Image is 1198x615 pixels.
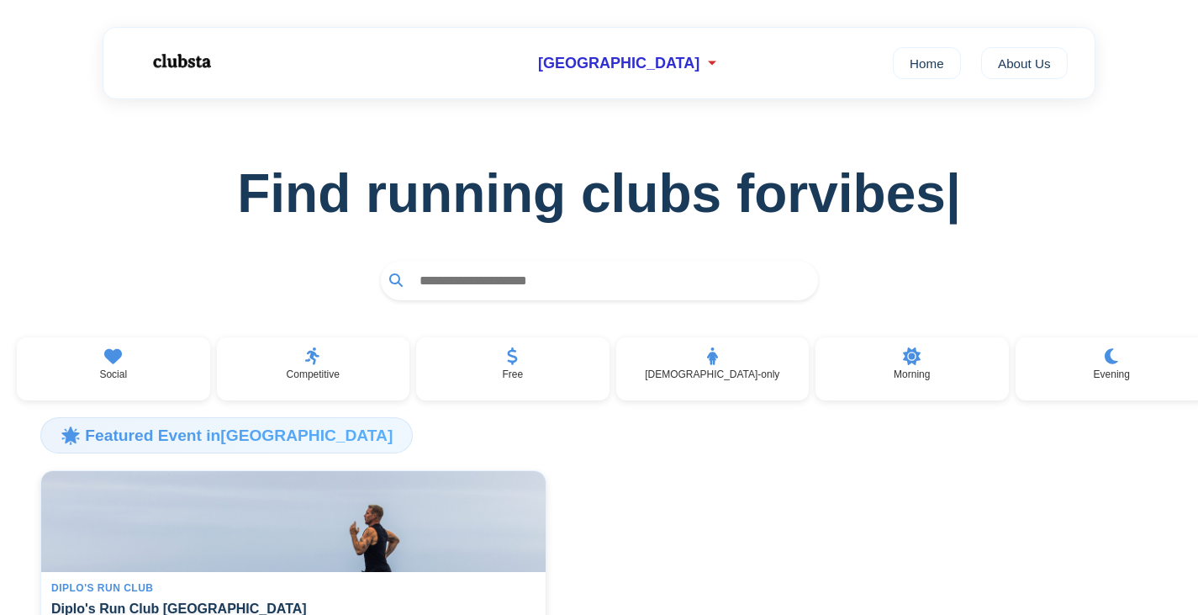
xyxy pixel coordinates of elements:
p: Social [99,368,127,380]
p: Free [502,368,523,380]
h3: 🌟 Featured Event in [GEOGRAPHIC_DATA] [40,417,413,453]
p: Competitive [287,368,340,380]
a: About Us [981,47,1068,79]
span: [GEOGRAPHIC_DATA] [538,55,699,72]
p: Morning [894,368,930,380]
a: Home [893,47,961,79]
p: Evening [1094,368,1130,380]
span: | [946,163,961,224]
p: [DEMOGRAPHIC_DATA]-only [645,368,779,380]
div: Diplo's Run Club [51,582,536,594]
span: vibes [808,162,961,225]
img: Diplo's Run Club San Francisco [41,471,546,572]
img: Logo [130,40,231,82]
h1: Find running clubs for [27,162,1171,225]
